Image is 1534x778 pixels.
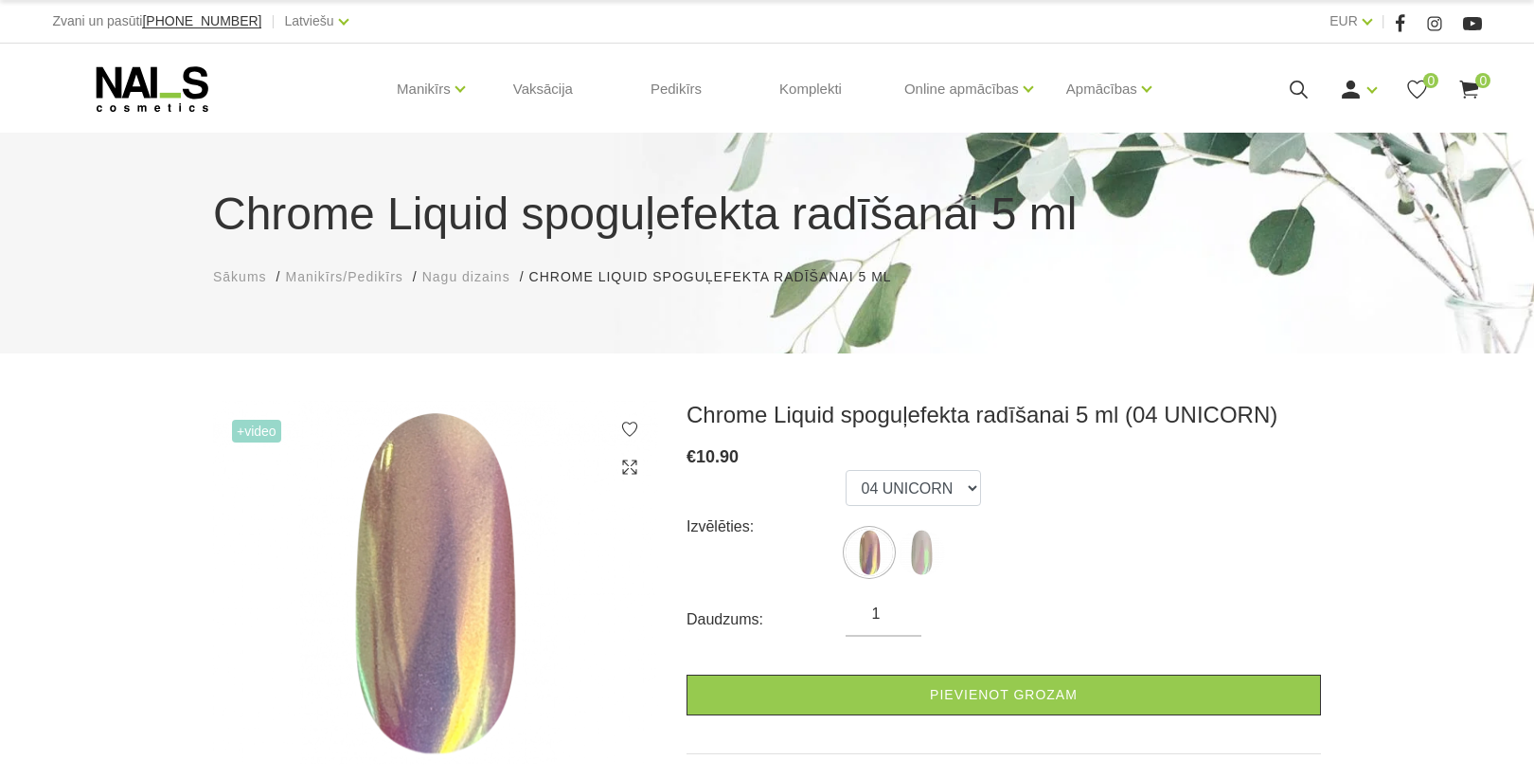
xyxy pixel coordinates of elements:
span: 0 [1423,73,1438,88]
a: 0 [1457,78,1481,101]
h3: Chrome Liquid spoguļefekta radīšanai 5 ml (04 UNICORN) [687,401,1321,429]
a: Latviešu [284,9,333,32]
span: € [687,447,696,466]
span: Sākums [213,269,267,284]
div: Daudzums: [687,605,846,635]
a: Sākums [213,267,267,287]
a: Komplekti [764,44,857,135]
a: Pievienot grozam [687,675,1321,715]
a: 0 [1405,78,1429,101]
li: Chrome Liquid spoguļefekta radīšanai 5 ml [529,267,911,287]
a: Nagu dizains [422,267,510,287]
span: 0 [1475,73,1490,88]
img: ... [846,529,893,576]
span: +Video [232,420,281,443]
span: [PHONE_NUMBER] [142,13,261,28]
div: Izvēlēties: [687,512,846,542]
span: 10.90 [696,447,739,466]
a: Vaksācija [498,44,588,135]
img: Chrome Liquid spoguļefekta radīšanai 5 ml [213,401,658,765]
a: EUR [1329,9,1358,32]
a: Manikīrs [397,51,451,127]
a: Pedikīrs [635,44,717,135]
a: Manikīrs/Pedikīrs [285,267,402,287]
h1: Chrome Liquid spoguļefekta radīšanai 5 ml [213,180,1321,248]
a: Online apmācības [904,51,1019,127]
span: Nagu dizains [422,269,510,284]
a: [PHONE_NUMBER] [142,14,261,28]
span: | [1382,9,1385,33]
img: ... [898,529,945,576]
a: Apmācības [1066,51,1137,127]
span: Manikīrs/Pedikīrs [285,269,402,284]
div: Zvani un pasūti [53,9,262,33]
span: | [271,9,275,33]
